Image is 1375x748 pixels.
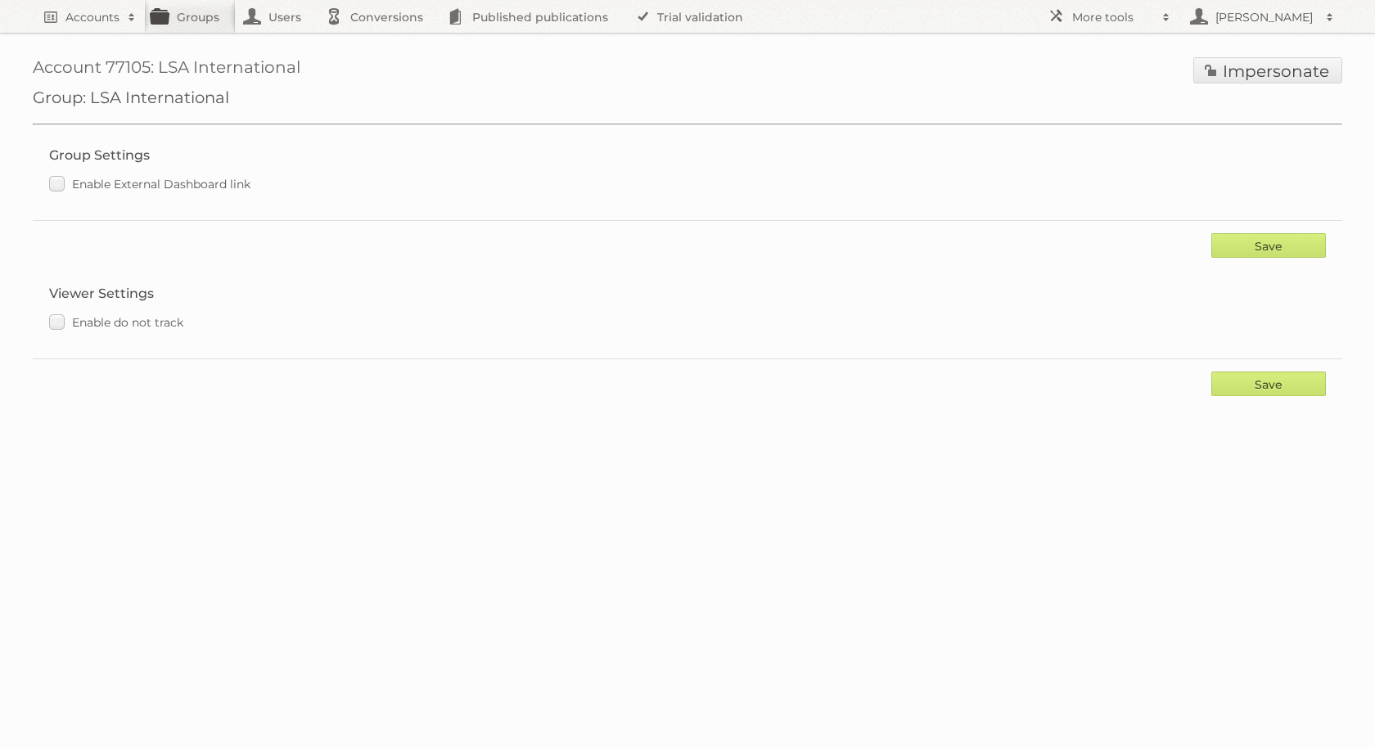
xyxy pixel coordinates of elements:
[49,147,150,163] legend: Group Settings
[1072,9,1154,25] h2: More tools
[1193,57,1342,83] a: Impersonate
[65,9,119,25] h2: Accounts
[72,315,183,330] span: Enable do not track
[1211,9,1318,25] h2: [PERSON_NAME]
[49,286,154,301] legend: Viewer Settings
[1211,372,1326,396] input: Save
[33,57,1342,88] h1: Account 77105: LSA International
[72,177,250,192] span: Enable External Dashboard link
[33,88,1342,107] h2: Group: LSA International
[1211,233,1326,258] input: Save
